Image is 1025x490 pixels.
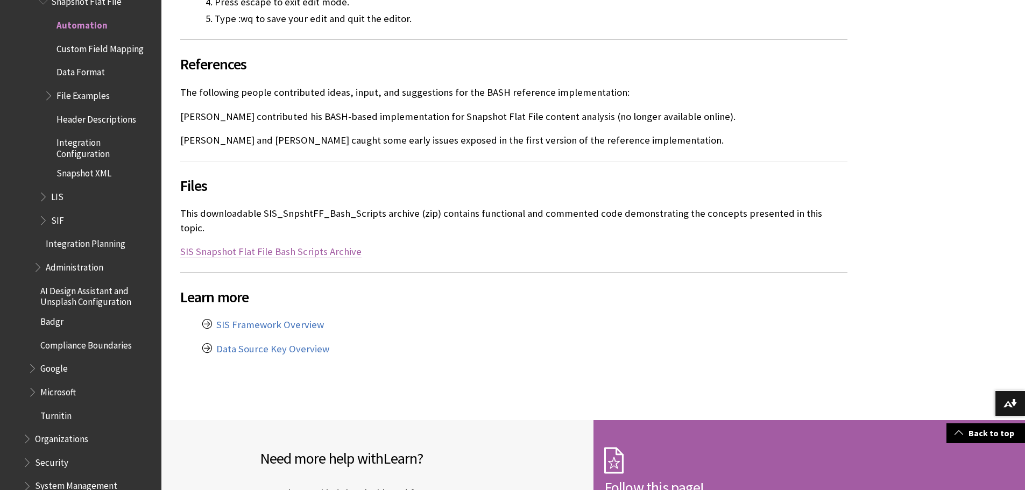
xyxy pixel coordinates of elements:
a: Back to top [946,423,1025,443]
span: AI Design Assistant and Unsplash Configuration [40,282,154,307]
span: Snapshot XML [56,165,111,179]
span: Security [35,453,68,468]
p: [PERSON_NAME] contributed his BASH-based implementation for Snapshot Flat File content analysis (... [180,110,847,124]
span: SIF [51,211,64,226]
span: File Examples [56,87,110,101]
span: References [180,53,847,75]
span: Badgr [40,313,63,327]
a: SIS Framework Overview [216,318,324,331]
img: Subscription Icon [604,447,624,474]
span: Google [40,359,68,374]
span: Microsoft [40,383,76,397]
span: Learn more [180,286,847,308]
span: Learn [383,449,417,468]
span: Turnitin [40,407,72,421]
a: Data Source Key Overview [216,343,329,356]
p: The following people contributed ideas, input, and suggestions for the BASH reference implementat... [180,86,847,100]
span: Organizations [35,430,88,444]
li: Type :wq to save your edit and quit the editor. [215,11,847,26]
span: Files [180,174,847,197]
span: Administration [46,258,103,273]
span: Integration Configuration [56,134,154,159]
span: Compliance Boundaries [40,336,132,351]
span: Automation [56,16,108,31]
a: SIS Snapshot Flat File Bash Scripts Archive [180,245,362,258]
span: Data Format [56,63,105,78]
span: Header Descriptions [56,110,136,125]
h2: Need more help with ? [260,447,583,470]
span: Custom Field Mapping [56,40,144,54]
p: This downloadable SIS_SnpshtFF_Bash_Scripts archive (zip) contains functional and commented code ... [180,207,847,235]
span: Integration Planning [46,235,125,250]
p: [PERSON_NAME] and [PERSON_NAME] caught some early issues exposed in the first version of the refe... [180,133,847,147]
span: LIS [51,188,63,202]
